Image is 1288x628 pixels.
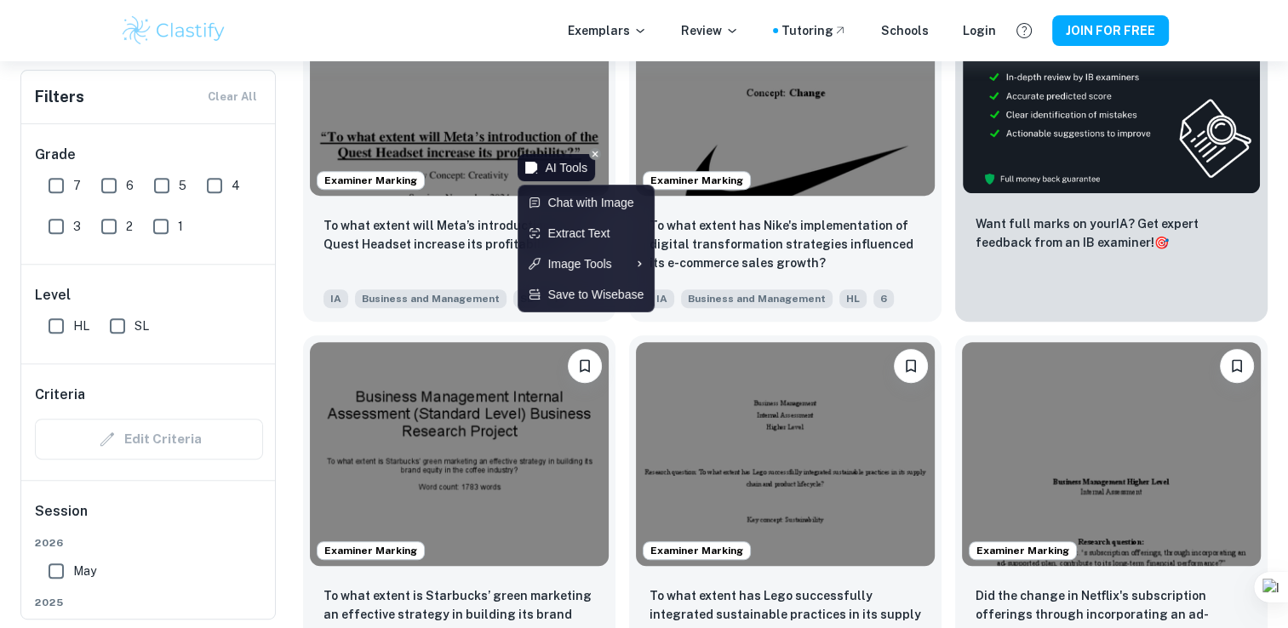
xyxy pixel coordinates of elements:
[35,419,263,460] div: Criteria filters are unavailable when searching by topic
[35,535,263,551] span: 2026
[35,385,85,405] h6: Criteria
[35,501,263,535] h6: Session
[179,176,186,195] span: 5
[644,543,750,558] span: Examiner Marking
[318,173,424,188] span: Examiner Marking
[355,289,507,308] span: Business and Management
[35,285,263,305] h6: Level
[894,349,928,383] button: Please log in to bookmark exemplars
[681,289,833,308] span: Business and Management
[35,85,84,109] h6: Filters
[1010,16,1039,45] button: Help and Feedback
[73,176,81,195] span: 7
[126,176,134,195] span: 6
[35,145,263,165] h6: Grade
[323,289,348,308] span: IA
[323,216,595,254] p: To what extent will Meta’s introduction of the Quest Headset increase its profitability?
[135,317,149,335] span: SL
[568,21,647,40] p: Exemplars
[73,317,89,335] span: HL
[232,176,240,195] span: 4
[650,289,674,308] span: IA
[873,289,894,308] span: 6
[1220,349,1254,383] button: Please log in to bookmark exemplars
[35,595,263,610] span: 2025
[310,342,609,566] img: Business and Management IA example thumbnail: To what extent is Starbucks’ green marke
[318,543,424,558] span: Examiner Marking
[839,289,867,308] span: HL
[681,21,739,40] p: Review
[513,289,540,308] span: SL
[970,543,1076,558] span: Examiner Marking
[976,214,1247,252] p: Want full marks on your IA ? Get expert feedback from an IB examiner!
[568,349,602,383] button: Please log in to bookmark exemplars
[1052,15,1169,46] button: JOIN FOR FREE
[781,21,847,40] a: Tutoring
[126,217,133,236] span: 2
[178,217,183,236] span: 1
[120,14,228,48] img: Clastify logo
[650,216,921,272] p: To what extent has Nike's implementation of digital transformation strategies influenced its e-co...
[1154,236,1169,249] span: 🎯
[636,342,935,566] img: Business and Management IA example thumbnail: To what extent has Lego successfully int
[962,342,1261,566] img: Business and Management IA example thumbnail: Did the change in Netflix's subscription
[73,562,96,580] span: May
[881,21,929,40] a: Schools
[73,217,81,236] span: 3
[963,21,996,40] a: Login
[644,173,750,188] span: Examiner Marking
